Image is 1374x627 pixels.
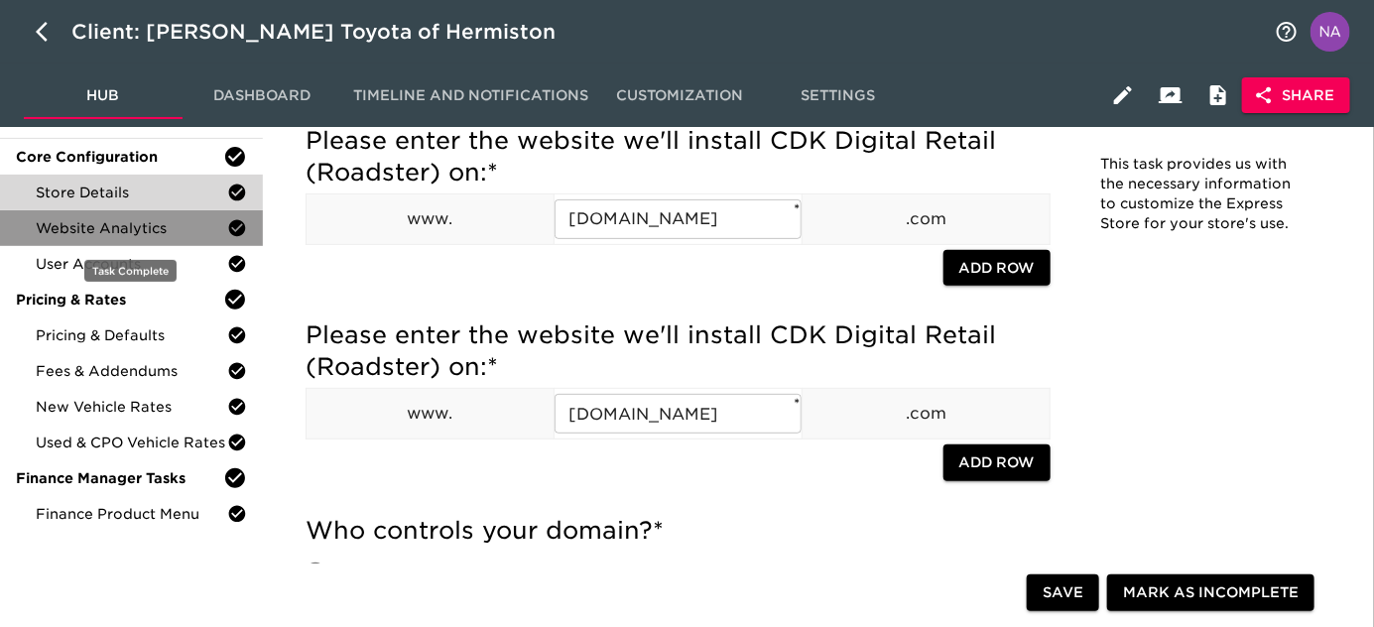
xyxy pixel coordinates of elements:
span: Timeline and Notifications [353,83,588,108]
span: New Vehicle Rates [36,397,227,417]
span: Fees & Addendums [36,361,227,381]
button: notifications [1263,8,1311,56]
div: Client: [PERSON_NAME] Toyota of Hermiston [71,16,583,48]
p: .com [803,207,1050,231]
span: Pricing & Rates [16,290,223,310]
p: .com [803,402,1050,426]
span: Pricing & Defaults [36,325,227,345]
img: Profile [1311,12,1350,52]
p: This task provides us with the necessary information to customize the Express Store for your stor... [1101,155,1296,234]
span: Finance Product Menu [36,504,227,524]
span: Mark as Incomplete [1123,581,1299,606]
span: Store Details [36,183,227,202]
span: Add Row [959,256,1035,281]
button: Edit Hub [1099,71,1147,119]
span: Add Row [959,450,1035,475]
span: Core Configuration [16,147,223,167]
span: Share [1258,83,1334,108]
h5: Who controls your domain? [306,515,1051,547]
p: www. [307,207,554,231]
button: Save [1027,575,1099,612]
button: Internal Notes and Comments [1194,71,1242,119]
span: Dashboard [194,83,329,108]
span: Finance Manager Tasks [16,468,223,488]
span: Save [1043,581,1083,606]
span: Used & CPO Vehicle Rates [36,433,227,452]
span: Hub [36,83,171,108]
span: Settings [771,83,906,108]
span: Website Analytics [36,218,227,238]
span: Customization [612,83,747,108]
button: Client View [1147,71,1194,119]
span: User Accounts [36,254,227,274]
button: Mark as Incomplete [1107,575,1314,612]
span: Internal (GoDaddy/Network Solutions/NameCheap) [336,561,769,584]
h5: Please enter the website we'll install CDK Digital Retail (Roadster) on: [306,319,1051,383]
button: Share [1242,77,1350,114]
button: Add Row [943,444,1051,481]
p: www. [307,402,554,426]
h5: Please enter the website we'll install CDK Digital Retail (Roadster) on: [306,125,1051,188]
button: Add Row [943,250,1051,287]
